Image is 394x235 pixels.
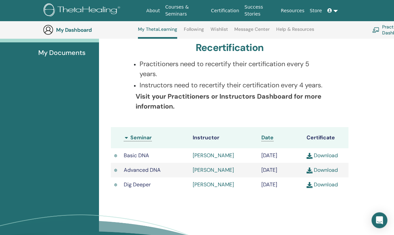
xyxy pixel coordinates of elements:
span: Dig Deeper [124,181,151,188]
span: Basic DNA [124,152,149,159]
a: About [144,5,162,17]
a: Wishlist [211,26,228,37]
img: download.svg [307,182,312,188]
img: download.svg [307,168,312,174]
div: Open Intercom Messenger [372,212,387,228]
b: Visit your Practitioners or Instructors Dashboard for more information. [136,92,321,111]
a: Download [307,167,338,174]
img: Active Certificate [114,154,117,158]
a: Help & Resources [276,26,314,37]
a: Download [307,181,338,188]
img: generic-user-icon.jpg [43,24,53,35]
img: logo.png [44,3,122,18]
th: Instructor [189,127,258,149]
img: chalkboard-teacher.svg [372,27,379,32]
a: Store [307,5,325,17]
a: Certification [208,5,242,17]
a: Courses & Seminars [163,1,209,20]
a: Following [184,26,204,37]
a: [PERSON_NAME] [193,181,234,188]
a: [PERSON_NAME] [193,152,234,159]
p: Instructors need to recertify their certification every 4 years. [140,80,328,90]
img: download.svg [307,153,312,159]
td: [DATE] [258,163,303,178]
a: Download [307,152,338,159]
h3: My Dashboard [56,27,122,33]
h3: Recertification [196,42,264,54]
p: Practitioners need to recertify their certification every 5 years. [140,59,328,79]
td: [DATE] [258,149,303,163]
a: Success Stories [242,1,278,20]
td: [DATE] [258,178,303,192]
span: Advanced DNA [124,167,161,174]
span: My Documents [38,48,85,58]
a: [PERSON_NAME] [193,167,234,174]
a: Resources [278,5,307,17]
img: Active Certificate [114,168,117,173]
img: Active Certificate [114,183,117,187]
a: My ThetaLearning [138,26,177,39]
th: Certificate [303,127,348,149]
a: Message Center [234,26,270,37]
a: Date [261,134,274,142]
